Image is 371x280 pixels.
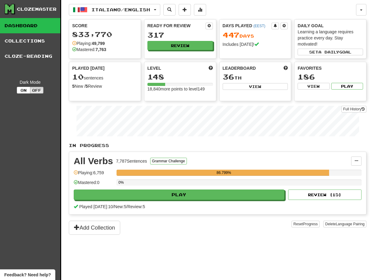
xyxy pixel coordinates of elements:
[30,87,43,94] button: Off
[336,222,365,226] span: Language Pairing
[179,4,191,16] button: Add sentence to collection
[72,31,138,38] div: 833,770
[331,83,363,90] button: Play
[253,24,265,28] a: (EEST)
[298,29,363,47] div: Learning a language requires practice every day. Stay motivated!
[318,50,339,54] span: a daily
[223,72,234,81] span: 36
[74,179,113,190] div: Mastered: 0
[223,31,239,39] span: 447
[72,46,106,53] div: Mastered:
[114,204,126,209] span: New: 5
[150,158,187,164] button: Grammar Challenge
[72,65,105,71] span: Played [DATE]
[74,190,284,200] button: Play
[17,87,30,94] button: On
[223,23,272,29] div: Days Played
[298,73,363,81] div: 186
[72,23,138,29] div: Score
[113,204,114,209] span: /
[91,7,150,12] span: Italiano / English
[17,6,57,12] div: Clozemaster
[288,190,362,200] button: Review (15)
[298,23,363,29] div: Daily Goal
[194,4,206,16] button: More stats
[223,83,288,90] button: View
[223,41,288,47] div: Includes [DATE]!
[298,65,363,71] div: Favorites
[341,106,366,112] a: Full History
[128,204,145,209] span: Review: 5
[72,84,75,89] strong: 5
[116,158,147,164] div: 7,787 Sentences
[147,31,213,39] div: 317
[223,31,288,39] div: Day s
[79,204,113,209] span: Played [DATE]: 10
[323,221,366,227] button: DeleteLanguage Pairing
[92,41,105,46] strong: 49,799
[303,222,318,226] span: Progress
[95,47,106,52] strong: 7,763
[147,86,213,92] div: 18,840 more points to level 149
[74,170,113,180] div: Playing: 6,759
[4,272,51,278] span: Open feedback widget
[126,204,128,209] span: /
[223,73,288,81] div: th
[298,49,363,55] button: Seta dailygoal
[5,79,56,85] div: Dark Mode
[147,73,213,81] div: 148
[74,157,113,166] div: All Verbs
[223,65,256,71] span: Leaderboard
[72,73,138,81] div: sentences
[72,83,138,89] div: New / Review
[147,41,213,50] button: Review
[86,84,88,89] strong: 5
[72,40,105,46] div: Playing:
[298,83,329,90] button: View
[72,72,84,81] span: 10
[147,23,206,29] div: Ready for Review
[209,65,213,71] span: Score more points to level up
[163,4,176,16] button: Search sentences
[284,65,288,71] span: This week in points, UTC
[69,4,160,16] button: Italiano/English
[147,65,161,71] span: Level
[69,221,120,235] button: Add Collection
[118,170,329,176] div: 86.799%
[69,142,366,149] p: In Progress
[291,221,319,227] button: ResetProgress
